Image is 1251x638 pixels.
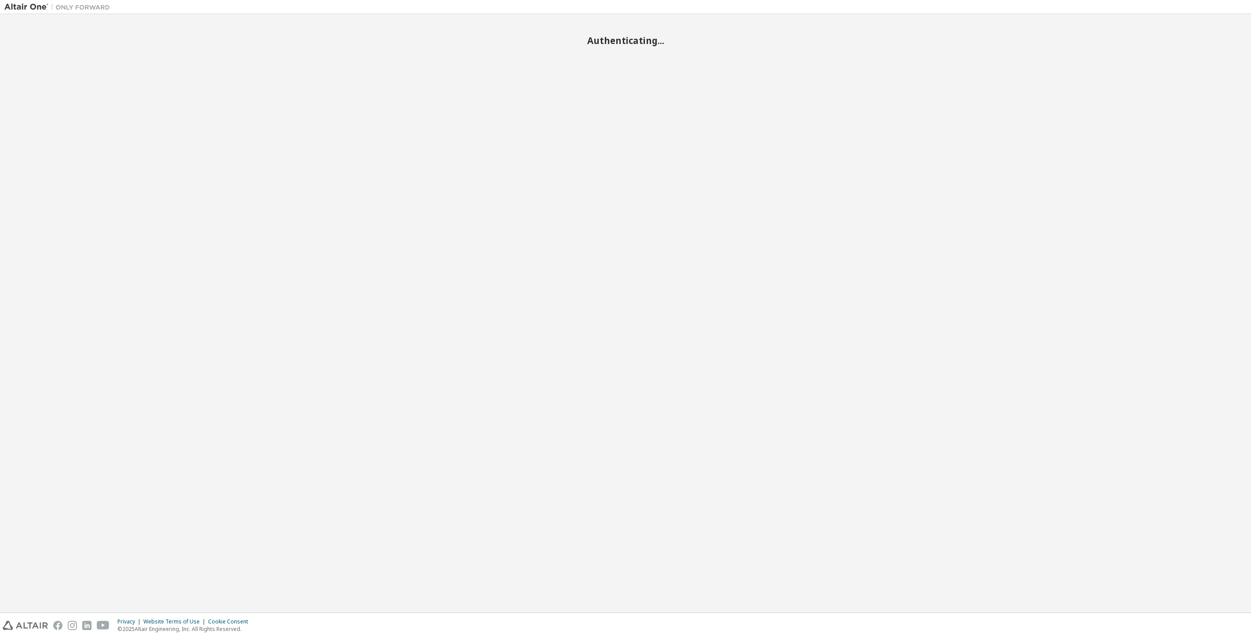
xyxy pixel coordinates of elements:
[82,621,91,630] img: linkedin.svg
[117,625,253,633] p: © 2025 Altair Engineering, Inc. All Rights Reserved.
[117,618,143,625] div: Privacy
[4,35,1247,46] h2: Authenticating...
[143,618,208,625] div: Website Terms of Use
[97,621,110,630] img: youtube.svg
[53,621,62,630] img: facebook.svg
[208,618,253,625] div: Cookie Consent
[3,621,48,630] img: altair_logo.svg
[68,621,77,630] img: instagram.svg
[4,3,114,11] img: Altair One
